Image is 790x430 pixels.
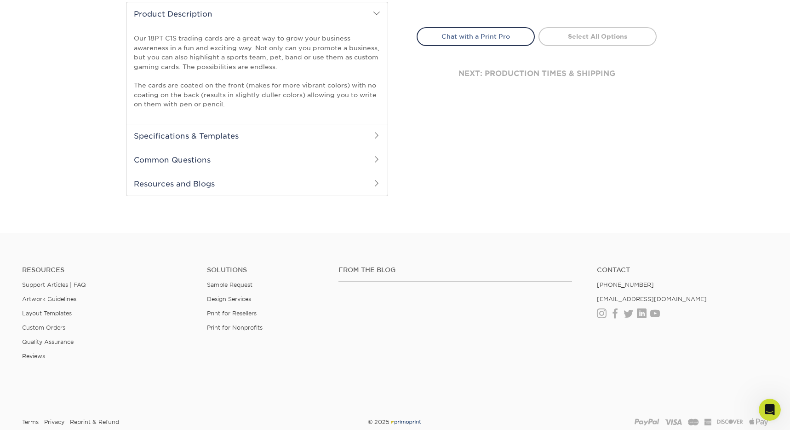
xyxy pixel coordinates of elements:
[126,124,388,148] h2: Specifications & Templates
[22,324,65,331] a: Custom Orders
[46,265,53,273] img: Profile image for Irene
[207,310,257,317] a: Print for Resellers
[15,113,140,139] b: [PERSON_NAME][EMAIL_ADDRESS][PERSON_NAME][DOMAIN_NAME]
[597,296,707,302] a: [EMAIL_ADDRESS][DOMAIN_NAME]
[207,296,251,302] a: Design Services
[126,172,388,196] h2: Resources and Blogs
[14,302,22,309] button: Upload attachment
[389,418,422,425] img: Primoprint
[597,281,654,288] a: [PHONE_NUMBER]
[23,154,47,162] b: [DATE]
[538,27,657,46] a: Select All Options
[7,89,177,188] div: Operator says…
[22,296,76,302] a: Artwork Guidelines
[597,266,768,274] a: Contact
[207,266,325,274] h4: Solutions
[22,310,72,317] a: Layout Templates
[44,302,51,309] button: Gif picker
[207,324,263,331] a: Print for Nonprofits
[29,302,36,309] button: Emoji picker
[759,399,781,421] iframe: Intercom live chat
[338,266,572,274] h4: From the Blog
[7,89,151,168] div: You’ll get replies here and in your email:✉️[PERSON_NAME][EMAIL_ADDRESS][PERSON_NAME][DOMAIN_NAME...
[26,5,41,20] img: Profile image for Irene
[33,53,177,82] div: how many cards come in each set and can they all be different ?
[9,265,175,273] div: Waiting for a teammate
[207,281,252,288] a: Sample Request
[7,53,177,89] div: user says…
[15,145,143,163] div: The team will be back 🕒
[8,282,176,298] textarea: Message…
[126,148,388,172] h2: Common Questions
[157,298,172,313] button: Send a message…
[15,95,143,140] div: You’ll get replies here and in your email: ✉️
[52,265,59,273] img: Profile image for Natalie
[22,281,86,288] a: Support Articles | FAQ
[22,338,74,345] a: Quality Assurance
[57,265,64,273] img: Profile image for Erica
[52,5,67,20] img: Profile image for Erica
[417,46,657,101] div: next: production times & shipping
[70,5,109,12] h1: Primoprint
[161,4,178,20] div: Close
[6,4,23,21] button: go back
[269,415,522,429] div: © 2025
[70,415,119,429] a: Reprint & Refund
[39,5,54,20] img: Profile image for Natalie
[134,34,380,109] p: Our 18PT C1S trading cards are a great way to grow your business awareness in a fun and exciting ...
[144,4,161,21] button: Home
[58,302,66,309] button: Start recording
[15,170,98,175] div: Operator • AI Agent • 15h ago
[22,266,193,274] h4: Resources
[126,2,388,26] h2: Product Description
[22,353,45,360] a: Reviews
[417,27,535,46] a: Chat with a Print Pro
[40,58,169,76] div: how many cards come in each set and can they all be different ?
[78,12,135,21] p: Back in 30 minutes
